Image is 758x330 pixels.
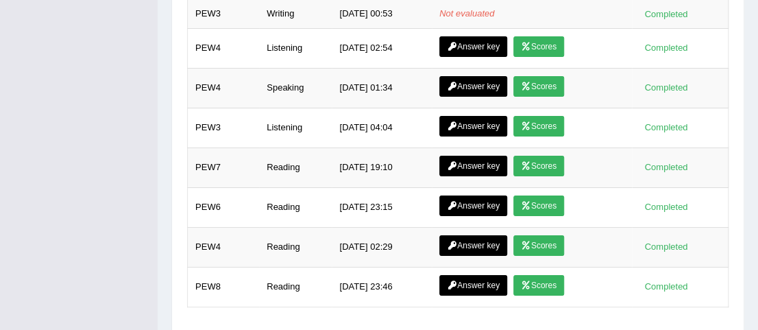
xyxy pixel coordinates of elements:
[513,196,564,216] a: Scores
[259,227,332,267] td: Reading
[439,156,507,176] a: Answer key
[639,160,693,174] div: Completed
[188,187,260,227] td: PEW6
[439,36,507,57] a: Answer key
[513,116,564,137] a: Scores
[639,279,693,294] div: Completed
[188,148,260,187] td: PEW7
[332,148,432,187] td: [DATE] 19:10
[259,28,332,68] td: Listening
[639,80,693,95] div: Completed
[513,76,564,97] a: Scores
[639,7,693,21] div: Completed
[332,187,432,227] td: [DATE] 23:15
[332,227,432,267] td: [DATE] 02:29
[513,36,564,57] a: Scores
[639,120,693,134] div: Completed
[439,8,494,19] em: Not evaluated
[639,40,693,55] div: Completed
[259,108,332,148] td: Listening
[188,28,260,68] td: PEW4
[332,108,432,148] td: [DATE] 04:04
[259,187,332,227] td: Reading
[513,235,564,256] a: Scores
[188,108,260,148] td: PEW3
[259,68,332,108] td: Speaking
[639,239,693,254] div: Completed
[639,200,693,214] div: Completed
[439,196,507,216] a: Answer key
[259,148,332,187] td: Reading
[439,275,507,296] a: Answer key
[188,267,260,307] td: PEW8
[513,156,564,176] a: Scores
[332,68,432,108] td: [DATE] 01:34
[439,76,507,97] a: Answer key
[332,28,432,68] td: [DATE] 02:54
[513,275,564,296] a: Scores
[439,235,507,256] a: Answer key
[332,267,432,307] td: [DATE] 23:46
[439,116,507,137] a: Answer key
[188,68,260,108] td: PEW4
[259,267,332,307] td: Reading
[188,227,260,267] td: PEW4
